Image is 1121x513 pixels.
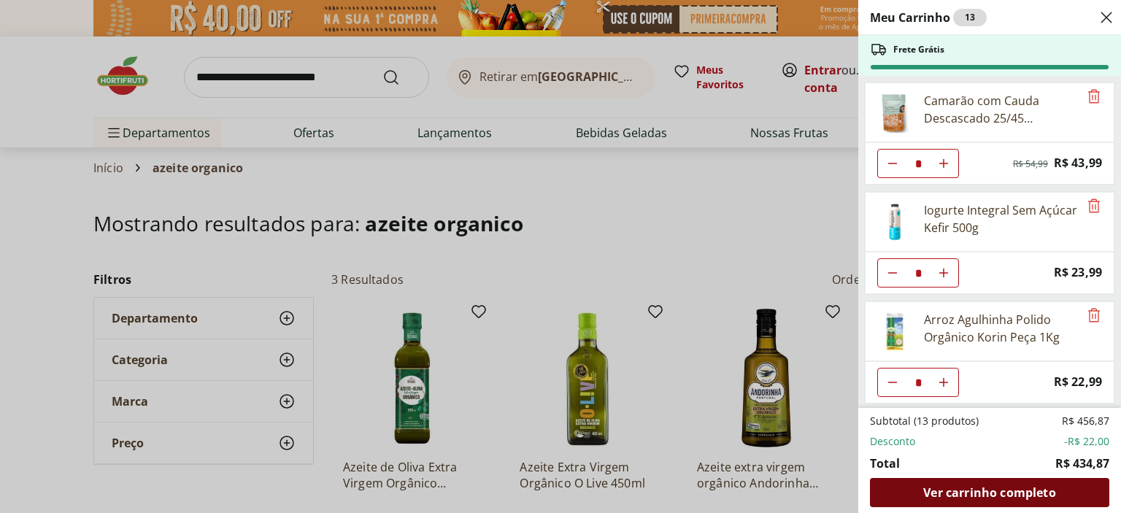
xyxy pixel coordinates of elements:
span: R$ 434,87 [1055,455,1109,472]
button: Diminuir Quantidade [878,258,907,288]
button: Remove [1085,307,1103,325]
button: Remove [1085,198,1103,215]
span: Ver carrinho completo [923,487,1055,498]
span: Subtotal (13 produtos) [870,414,979,428]
span: R$ 456,87 [1062,414,1109,428]
input: Quantidade Atual [907,150,929,177]
span: Frete Grátis [893,44,944,55]
span: Total [870,455,900,472]
img: Principal [874,311,915,352]
span: R$ 43,99 [1054,153,1102,173]
button: Aumentar Quantidade [929,149,958,178]
button: Remove [1085,88,1103,106]
button: Aumentar Quantidade [929,368,958,397]
input: Quantidade Atual [907,369,929,396]
span: R$ 22,99 [1054,372,1102,392]
span: R$ 54,99 [1013,158,1048,170]
button: Diminuir Quantidade [878,149,907,178]
h2: Meu Carrinho [870,9,987,26]
span: -R$ 22,00 [1064,434,1109,449]
div: 13 [953,9,987,26]
span: Desconto [870,434,915,449]
div: Camarão com Cauda Descascado 25/45 Congelado IE Pescados 300g [924,92,1079,127]
img: Camarão com Cauda Descascado 25/45 Congelado IE Pescados 300g [874,92,915,133]
button: Diminuir Quantidade [878,368,907,397]
div: Arroz Agulhinha Polido Orgânico Korin Peça 1Kg [924,311,1079,346]
div: Iogurte Integral Sem Açúcar Kefir 500g [924,201,1079,236]
span: R$ 23,99 [1054,263,1102,282]
input: Quantidade Atual [907,259,929,287]
img: Principal [874,201,915,242]
button: Aumentar Quantidade [929,258,958,288]
a: Ver carrinho completo [870,478,1109,507]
